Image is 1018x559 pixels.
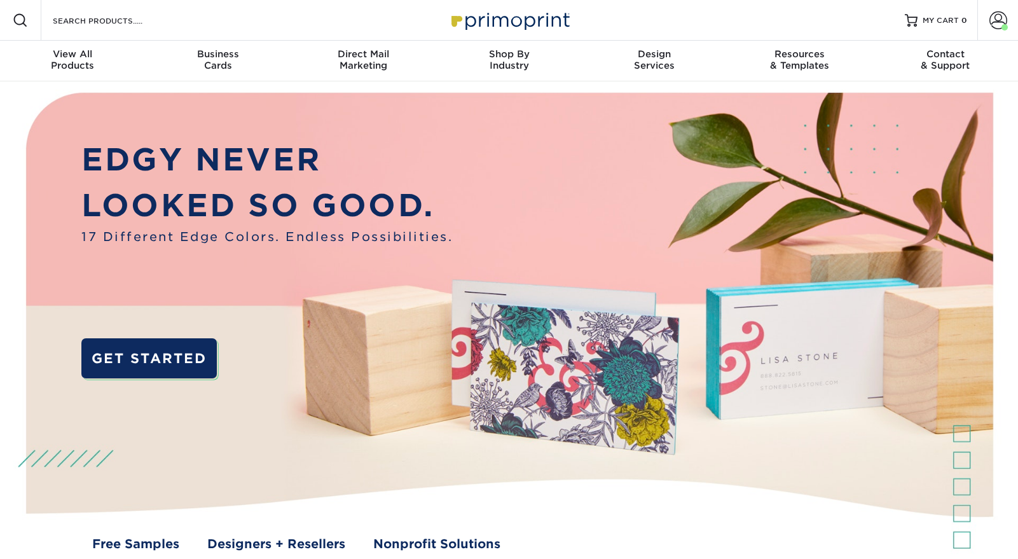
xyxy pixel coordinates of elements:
a: Free Samples [92,535,179,554]
span: 0 [961,16,967,25]
a: Designers + Resellers [207,535,345,554]
a: Nonprofit Solutions [373,535,500,554]
img: Primoprint [446,6,573,34]
span: Direct Mail [291,48,436,60]
a: DesignServices [582,41,727,81]
div: Marketing [291,48,436,71]
a: Resources& Templates [727,41,873,81]
span: Contact [872,48,1018,60]
div: Cards [146,48,291,71]
a: BusinessCards [146,41,291,81]
div: Services [582,48,727,71]
input: SEARCH PRODUCTS..... [52,13,175,28]
p: LOOKED SO GOOD. [81,183,453,228]
a: Shop ByIndustry [436,41,582,81]
div: & Support [872,48,1018,71]
span: Resources [727,48,873,60]
span: Shop By [436,48,582,60]
p: EDGY NEVER [81,137,453,183]
a: Direct MailMarketing [291,41,436,81]
a: GET STARTED [81,338,217,378]
div: & Templates [727,48,873,71]
div: Industry [436,48,582,71]
span: Business [146,48,291,60]
span: Design [582,48,727,60]
a: Contact& Support [872,41,1018,81]
span: 17 Different Edge Colors. Endless Possibilities. [81,228,453,247]
span: MY CART [923,15,959,26]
